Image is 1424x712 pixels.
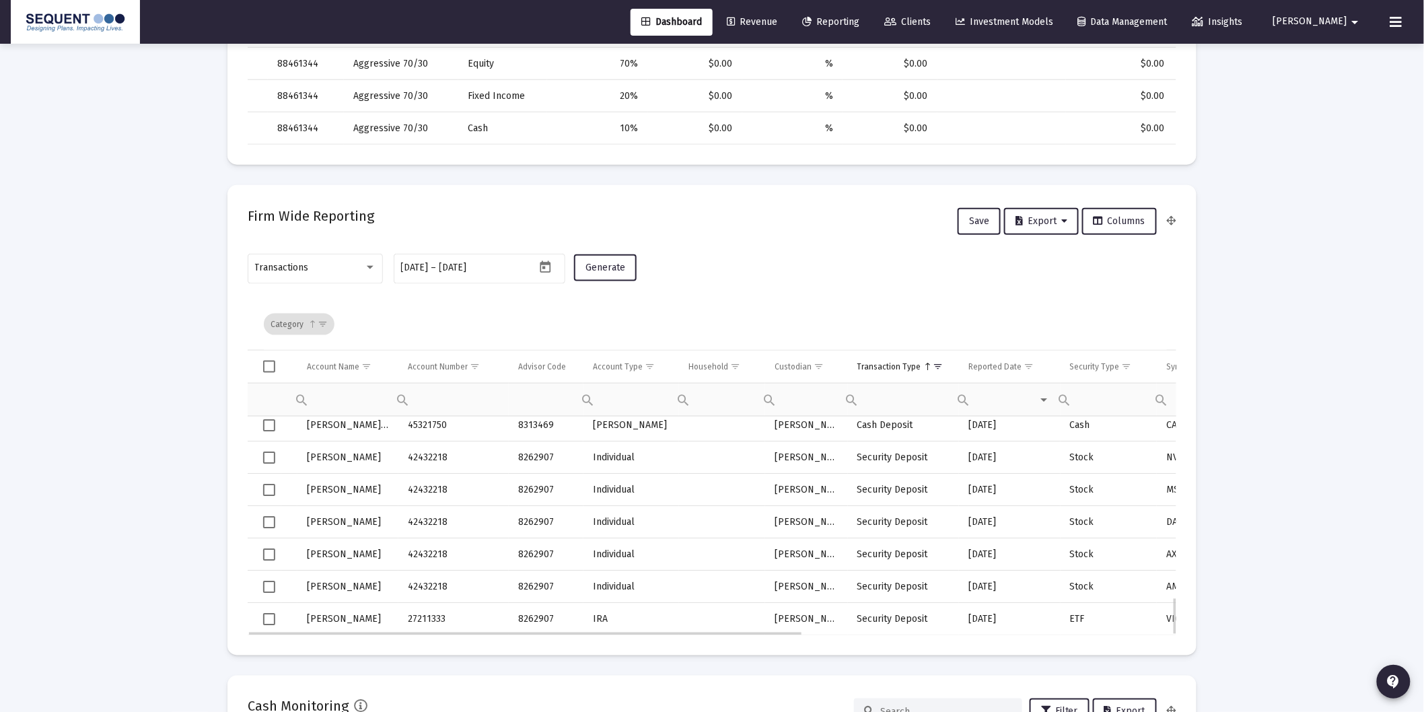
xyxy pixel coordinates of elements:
div: Category [264,314,334,335]
td: [DATE] [959,571,1060,603]
td: Cash Deposit [848,409,960,441]
td: [DATE] [959,538,1060,571]
td: 42432218 [398,474,509,506]
td: Column Advisor Code [509,351,583,383]
span: Transactions [255,262,309,273]
td: 8262907 [509,474,583,506]
a: Reporting [791,9,870,36]
div: $0.00 [1075,90,1164,103]
td: 42432218 [398,538,509,571]
span: Dashboard [641,16,702,28]
td: 45321750 [398,409,509,441]
span: Save [969,215,989,227]
td: [PERSON_NAME] [PERSON_NAME] [297,409,398,441]
td: 8262907 [509,441,583,474]
td: Column Reported Date [959,351,1060,383]
span: Investment Models [956,16,1053,28]
td: Aggressive 70/30 [344,112,458,145]
div: % [752,90,834,103]
td: Column Account Type [583,351,680,383]
td: DAL [1157,506,1228,538]
input: Start date [401,262,429,273]
td: Security Deposit [848,571,960,603]
div: Select row [263,452,275,464]
div: % [752,57,834,71]
span: Show filter options for column 'Household' [730,361,740,371]
td: Column Custodian [765,351,847,383]
div: Account Name [307,361,359,372]
td: [PERSON_NAME] [765,538,847,571]
div: $0.00 [852,90,928,103]
td: AXP [1157,538,1228,571]
span: Show filter options for column 'Account Type' [645,361,655,371]
td: [PERSON_NAME] [765,571,847,603]
td: Cash [458,112,547,145]
td: Filter cell [583,383,680,416]
td: Filter cell [1061,383,1157,416]
td: 8313469 [509,409,583,441]
td: [PERSON_NAME] [765,474,847,506]
h2: Firm Wide Reporting [248,205,374,227]
td: [PERSON_NAME] [583,409,680,441]
td: Fixed Income [458,80,547,112]
span: Show filter options for column 'Reported Date' [1024,361,1034,371]
span: Show filter options for column 'Custodian' [814,361,824,371]
td: [PERSON_NAME] [297,506,398,538]
td: [PERSON_NAME] [297,474,398,506]
td: Security Deposit [848,538,960,571]
div: Data grid toolbar [264,299,1167,350]
div: Account Type [593,361,643,372]
div: 20% [557,90,638,103]
td: CASH-1 [1157,409,1228,441]
td: ETF [1061,603,1157,635]
td: Security Deposit [848,474,960,506]
td: Individual [583,538,680,571]
td: Stock [1061,538,1157,571]
td: [PERSON_NAME] [765,506,847,538]
td: Filter cell [848,383,960,416]
td: Filter cell [297,383,398,416]
a: Data Management [1067,9,1178,36]
td: Cash [1061,409,1157,441]
td: [DATE] [959,474,1060,506]
td: Filter cell [959,383,1060,416]
td: Column Security Type [1061,351,1157,383]
div: Reported Date [968,361,1022,372]
td: Stock [1061,474,1157,506]
span: Generate [585,262,625,273]
div: Select row [263,581,275,593]
div: Advisor Code [518,361,566,372]
td: VIG [1157,603,1228,635]
span: Show filter options for column 'undefined' [318,319,328,329]
span: [PERSON_NAME] [1273,16,1347,28]
td: [DATE] [959,603,1060,635]
img: Dashboard [21,9,130,36]
div: % [752,122,834,135]
td: [PERSON_NAME] [765,603,847,635]
div: $0.00 [1075,57,1164,71]
div: 70% [557,57,638,71]
td: Stock [1061,441,1157,474]
span: Data Management [1078,16,1168,28]
div: Select all [263,361,275,373]
a: Dashboard [631,9,713,36]
td: Aggressive 70/30 [344,80,458,112]
td: 27211333 [398,603,509,635]
span: Insights [1192,16,1243,28]
td: Aggressive 70/30 [344,48,458,80]
td: Stock [1061,571,1157,603]
div: Data grid [248,299,1176,635]
button: Generate [574,254,637,281]
td: Individual [583,571,680,603]
td: 88461344 [268,48,344,80]
div: $0.00 [657,90,733,103]
td: Security Deposit [848,603,960,635]
div: $0.00 [1075,122,1164,135]
td: 8262907 [509,603,583,635]
span: Reporting [802,16,859,28]
div: 10% [557,122,638,135]
td: [PERSON_NAME] [297,603,398,635]
td: Security Deposit [848,506,960,538]
div: Select row [263,484,275,496]
td: [PERSON_NAME] [297,441,398,474]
